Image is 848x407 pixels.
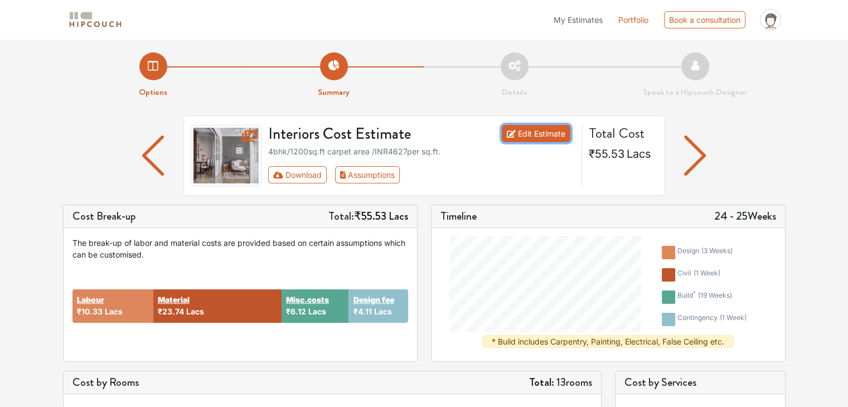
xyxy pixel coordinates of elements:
img: logo-horizontal.svg [67,10,123,30]
div: design [677,246,733,259]
button: Material [158,294,190,306]
span: ₹10.33 [77,307,103,316]
img: gallery [191,125,262,186]
span: ₹4.11 [353,307,371,316]
span: ( 19 weeks ) [698,291,732,299]
img: arrow left [684,135,706,176]
span: ₹23.74 [158,307,184,316]
div: Toolbar with button groups [268,166,575,183]
span: Lacs [389,208,408,224]
strong: Total: [529,374,554,390]
strong: Summary [318,86,350,98]
div: * Build includes Carpentry, Painting, Electrical, False Ceiling etc. [482,335,734,348]
a: Portfolio [618,14,648,26]
div: contingency [677,313,747,326]
span: ₹55.53 [589,147,624,161]
div: First group [268,166,409,183]
span: Lacs [374,307,391,316]
span: Lacs [627,147,651,161]
h5: Timeline [440,210,477,223]
h5: 24 - 25 Weeks [714,210,776,223]
span: ₹6.12 [286,307,306,316]
h5: Cost by Rooms [72,376,139,389]
a: Edit Estimate [502,125,570,142]
span: logo-horizontal.svg [67,7,123,32]
span: Lacs [105,307,123,316]
span: My Estimates [554,15,603,25]
span: ( 3 weeks ) [701,246,733,255]
button: Labour [77,294,104,306]
h5: 13 rooms [529,376,592,389]
span: ( 1 week ) [694,269,720,277]
div: civil [677,268,720,282]
h5: Cost Break-up [72,210,136,223]
span: ( 1 week ) [720,313,747,322]
strong: Details [502,86,527,98]
strong: Options [139,86,167,98]
button: Design fee [353,294,394,306]
div: The break-up of labor and material costs are provided based on certain assumptions which can be c... [72,237,408,260]
span: Lacs [308,307,326,316]
span: ₹55.53 [354,208,386,224]
img: arrow left [142,135,164,176]
strong: Speak to a Hipcouch Designer [643,86,747,98]
button: Download [268,166,327,183]
div: build [677,290,732,304]
span: Lacs [186,307,204,316]
button: Misc.costs [286,294,329,306]
h4: Total Cost [589,125,656,142]
h3: Interiors Cost Estimate [261,125,474,144]
div: 4bhk / 1200 sq.ft carpet area /INR 4627 per sq.ft. [268,146,575,157]
h5: Total: [328,210,408,223]
h5: Cost by Services [624,376,776,389]
div: Book a consultation [664,11,745,28]
button: Assumptions [335,166,400,183]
